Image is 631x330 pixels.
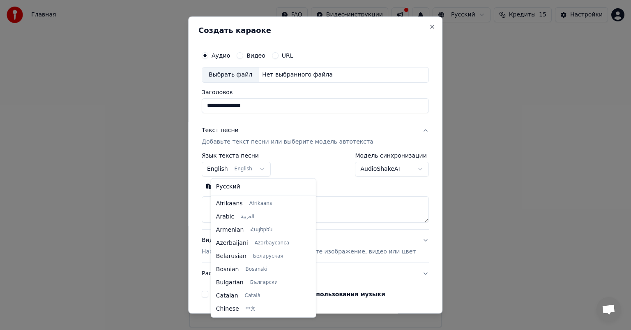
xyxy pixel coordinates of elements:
[253,253,283,260] span: Беларуская
[250,227,272,233] span: Հայերեն
[250,279,278,286] span: Български
[216,252,246,260] span: Belarusian
[245,266,267,273] span: Bosanski
[216,226,244,234] span: Armenian
[255,240,289,246] span: Azərbaycanca
[216,239,248,247] span: Azerbaijani
[216,305,239,313] span: Chinese
[216,200,243,208] span: Afrikaans
[245,293,260,299] span: Català
[249,200,272,207] span: Afrikaans
[216,183,240,191] span: Русский
[216,265,239,274] span: Bosnian
[241,214,254,220] span: العربية
[246,306,256,312] span: 中文
[216,213,234,221] span: Arabic
[216,292,238,300] span: Catalan
[216,279,244,287] span: Bulgarian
